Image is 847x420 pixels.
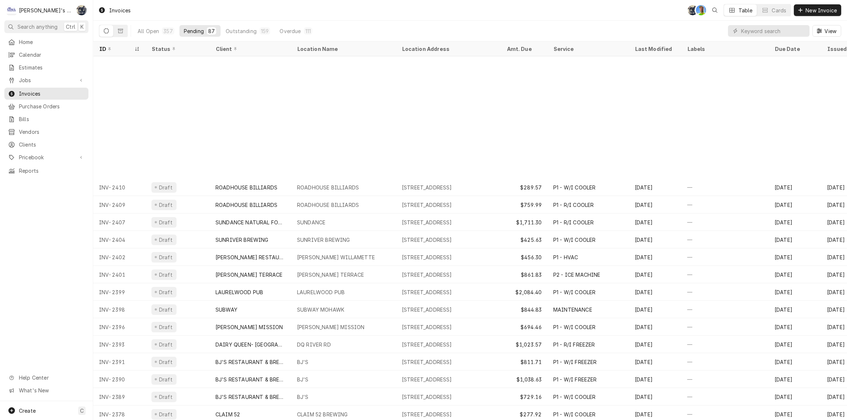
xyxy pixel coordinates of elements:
div: — [681,283,769,301]
div: GA [696,5,706,15]
div: P1 - W/I FREEZER [553,358,597,366]
div: [STREET_ADDRESS] [402,219,452,226]
div: SUBWAY [215,306,237,313]
div: P1 - R/I COOLER [553,201,594,209]
div: Draft [158,219,174,226]
div: SUNRIVER BREWING [215,236,269,244]
div: Draft [158,341,174,348]
div: P1 - W/I FREEZER [553,376,597,383]
div: BJ'S [297,393,309,401]
div: P1 - W/I COOLER [553,236,595,244]
div: [DATE] [769,301,821,318]
div: BJ'S RESTAURANT & BREWHOUSE [215,393,285,401]
div: 87 [208,27,215,35]
div: P1 - W/I COOLER [553,411,595,418]
a: Go to What's New [4,384,88,396]
div: Status [151,45,202,53]
div: DQ RIVER RD [297,341,331,348]
span: Reports [19,167,85,175]
div: $759.99 [501,196,547,213]
div: P1 - W/I COOLER [553,184,595,191]
div: [DATE] [769,353,821,371]
div: [DATE] [769,371,821,388]
button: View [812,25,841,37]
div: [DATE] [629,336,681,353]
div: INV-2402 [93,248,146,266]
div: [DATE] [769,266,821,283]
span: Search anything [17,23,58,31]
div: Draft [158,393,174,401]
div: — [681,353,769,371]
div: [STREET_ADDRESS] [402,271,452,279]
div: INV-2390 [93,371,146,388]
div: DAIRY QUEEN- [GEOGRAPHIC_DATA] [215,341,285,348]
div: [DATE] [629,371,681,388]
div: LAURELWOOD PUB [297,288,345,296]
div: [DATE] [629,318,681,336]
div: SUNDANCE NATURAL FOODS [215,219,285,226]
div: Location Address [402,45,494,53]
span: Pricebook [19,153,74,161]
button: Search anythingCtrlK [4,20,88,33]
div: [DATE] [769,196,821,213]
div: INV-2389 [93,388,146,405]
div: $289.57 [501,179,547,196]
div: — [681,231,769,248]
div: [STREET_ADDRESS] [402,306,452,313]
div: [DATE] [769,213,821,231]
div: [DATE] [629,353,681,371]
div: Draft [158,271,174,279]
div: INV-2404 [93,231,146,248]
div: [DATE] [769,318,821,336]
div: C [7,5,17,15]
div: LAURELWOOD PUB [215,288,263,296]
div: [DATE] [629,266,681,283]
div: [DATE] [629,388,681,405]
span: Clients [19,141,85,148]
a: Go to Pricebook [4,151,88,163]
div: P2 - ICE MACHINE [553,271,601,279]
a: Home [4,36,88,48]
span: Invoices [19,90,85,97]
div: [STREET_ADDRESS] [402,393,452,401]
div: $729.16 [501,388,547,405]
div: Pending [184,27,204,35]
span: View [823,27,838,35]
a: Go to Jobs [4,74,88,86]
span: Jobs [19,76,74,84]
div: ROADHOUSE BILLIARDS [297,201,359,209]
div: [STREET_ADDRESS] [402,253,452,261]
div: ROADHOUSE BILLIARDS [215,201,277,209]
div: 159 [261,27,269,35]
a: Clients [4,139,88,151]
div: — [681,371,769,388]
div: Labels [687,45,763,53]
div: INV-2391 [93,353,146,371]
div: — [681,301,769,318]
div: [DATE] [629,248,681,266]
div: [DATE] [629,283,681,301]
div: INV-2393 [93,336,146,353]
span: Calendar [19,51,85,59]
a: Calendar [4,49,88,61]
div: P1 - R/I FREEZER [553,341,595,348]
div: BJ'S [297,358,309,366]
div: $811.71 [501,353,547,371]
span: Estimates [19,64,85,71]
div: [DATE] [629,179,681,196]
div: INV-2407 [93,213,146,231]
div: Sarah Bendele's Avatar [76,5,87,15]
div: [DATE] [769,388,821,405]
input: Keyword search [741,25,806,37]
div: [DATE] [769,283,821,301]
div: [STREET_ADDRESS] [402,323,452,331]
span: What's New [19,387,84,394]
div: INV-2409 [93,196,146,213]
div: BJ'S RESTAURANT & BREWHOUSE [215,376,285,383]
div: Last Modified [635,45,674,53]
div: $425.63 [501,231,547,248]
div: Greg Austin's Avatar [696,5,706,15]
div: [STREET_ADDRESS] [402,184,452,191]
div: Draft [158,323,174,331]
span: K [80,23,84,31]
